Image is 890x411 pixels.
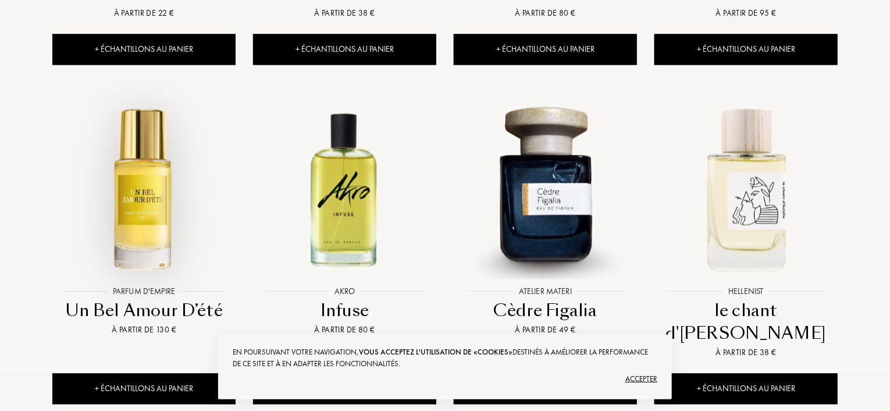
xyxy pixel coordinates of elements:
div: À partir de 80 € [458,8,632,20]
a: Infuse AkroAkroInfuseÀ partir de 80 € [253,86,436,351]
div: + Échantillons au panier [52,374,236,405]
div: En poursuivant votre navigation, destinés à améliorer la performance de ce site et à en adapter l... [233,346,657,370]
div: À partir de 38 € [659,347,833,359]
div: À partir de 95 € [659,8,833,20]
div: Accepter [233,370,657,388]
div: le chant d'[PERSON_NAME] [659,300,833,346]
a: Un Bel Amour D’été Parfum d'EmpireParfum d'EmpireUn Bel Amour D’étéÀ partir de 130 € [52,86,236,351]
div: À partir de 80 € [258,324,432,336]
img: Infuse Akro [254,98,435,279]
a: Cèdre Figalia Atelier MateriAtelier MateriCèdre FigaliaÀ partir de 49 € [454,86,637,351]
div: + Échantillons au panier [52,34,236,65]
div: + Échantillons au panier [253,34,436,65]
div: + Échantillons au panier [654,374,838,405]
img: le chant d'Achille Hellenist [656,98,836,279]
div: À partir de 38 € [258,8,432,20]
div: + Échantillons au panier [454,34,637,65]
div: + Échantillons au panier [654,34,838,65]
span: vous acceptez l'utilisation de «cookies» [359,347,512,357]
div: À partir de 22 € [57,8,231,20]
div: À partir de 49 € [458,324,632,336]
div: À partir de 130 € [57,324,231,336]
img: Un Bel Amour D’été Parfum d'Empire [54,98,234,279]
a: le chant d'Achille HellenistHellenistle chant d'[PERSON_NAME]À partir de 38 € [654,86,838,374]
img: Cèdre Figalia Atelier Materi [455,98,636,279]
